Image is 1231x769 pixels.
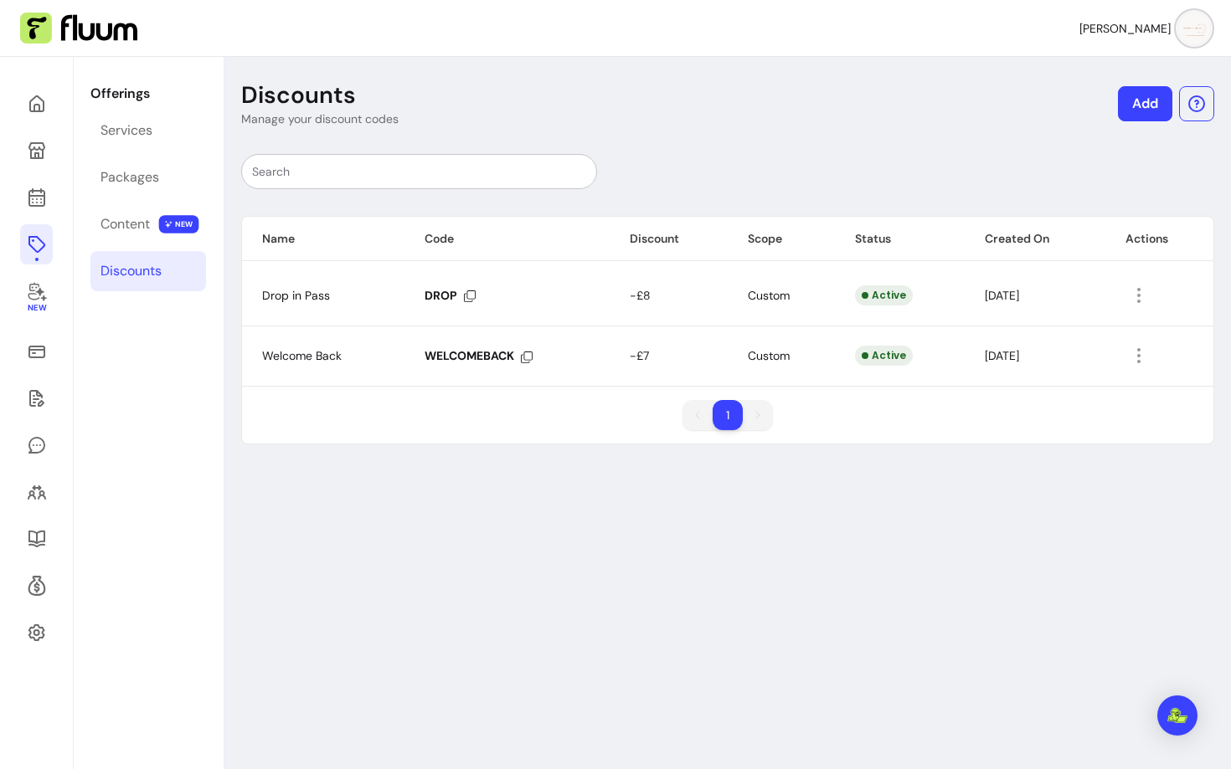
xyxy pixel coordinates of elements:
[1079,12,1211,45] button: avatar[PERSON_NAME]
[1118,86,1172,121] a: Add
[855,285,913,305] div: Active
[630,348,649,363] span: -£7
[425,288,476,303] div: Click to copy
[20,271,53,325] a: New
[425,348,533,363] div: Click to copy
[241,110,399,127] p: Manage your discount codes
[100,261,162,281] div: Discounts
[20,378,53,418] a: Waivers
[100,214,150,234] div: Content
[610,217,728,261] th: Discount
[90,157,206,197] a: Packages
[674,392,781,438] nav: pagination navigation
[90,251,206,291] a: Discounts
[630,288,651,303] span: -£8
[965,217,1105,261] th: Created On
[20,177,53,218] a: Calendar
[20,224,53,264] a: Offerings
[1157,695,1198,736] div: Open Intercom Messenger
[985,348,1019,363] span: [DATE]
[20,84,53,124] a: Home
[20,472,53,512] a: Clients
[252,163,586,180] input: Search
[262,348,342,363] span: Welcome Back
[20,13,137,44] img: Fluum Logo
[20,425,53,465] a: My Messages
[835,217,966,261] th: Status
[20,613,53,653] a: Settings
[404,217,610,261] th: Code
[1105,217,1213,261] th: Actions
[241,80,356,110] p: Discounts
[1177,12,1211,45] img: avatar
[159,215,199,233] span: NEW
[20,131,53,171] a: My Page
[748,288,790,303] span: Custom
[100,167,159,187] div: Packages
[748,348,790,363] span: Custom
[20,566,53,606] a: Refer & Earn
[20,519,53,559] a: Resources
[855,346,913,366] div: Active
[90,204,206,244] a: Content NEW
[728,217,835,261] th: Scope
[27,303,45,314] span: New
[242,217,404,261] th: Name
[1079,20,1171,37] span: [PERSON_NAME]
[90,84,206,104] p: Offerings
[90,110,206,151] a: Services
[100,120,152,141] div: Services
[20,331,53,372] a: Sales
[713,400,743,430] li: pagination item 1 active
[985,288,1019,303] span: [DATE]
[262,288,330,303] span: Drop in Pass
